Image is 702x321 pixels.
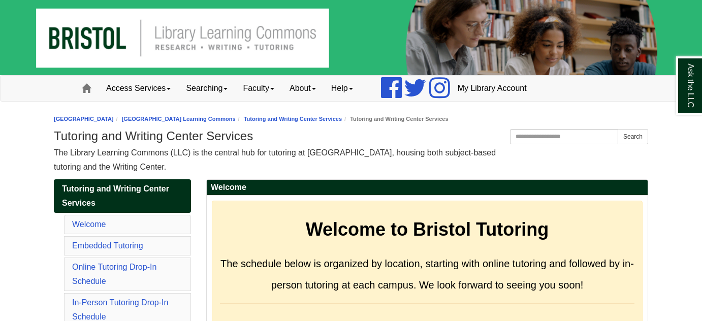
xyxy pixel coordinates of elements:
[235,76,282,101] a: Faculty
[72,241,143,250] a: Embedded Tutoring
[207,180,648,196] h2: Welcome
[244,116,342,122] a: Tutoring and Writing Center Services
[54,148,496,171] span: The Library Learning Commons (LLC) is the central hub for tutoring at [GEOGRAPHIC_DATA], housing ...
[54,114,648,124] nav: breadcrumb
[122,116,236,122] a: [GEOGRAPHIC_DATA] Learning Commons
[282,76,324,101] a: About
[54,129,648,143] h1: Tutoring and Writing Center Services
[450,76,534,101] a: My Library Account
[306,219,549,240] strong: Welcome to Bristol Tutoring
[220,258,634,291] span: The schedule below is organized by location, starting with online tutoring and followed by in-per...
[54,116,114,122] a: [GEOGRAPHIC_DATA]
[618,129,648,144] button: Search
[72,220,106,229] a: Welcome
[72,263,156,285] a: Online Tutoring Drop-In Schedule
[54,179,191,213] a: Tutoring and Writing Center Services
[342,114,448,124] li: Tutoring and Writing Center Services
[324,76,361,101] a: Help
[72,298,168,321] a: In-Person Tutoring Drop-In Schedule
[178,76,235,101] a: Searching
[62,184,169,207] span: Tutoring and Writing Center Services
[99,76,178,101] a: Access Services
